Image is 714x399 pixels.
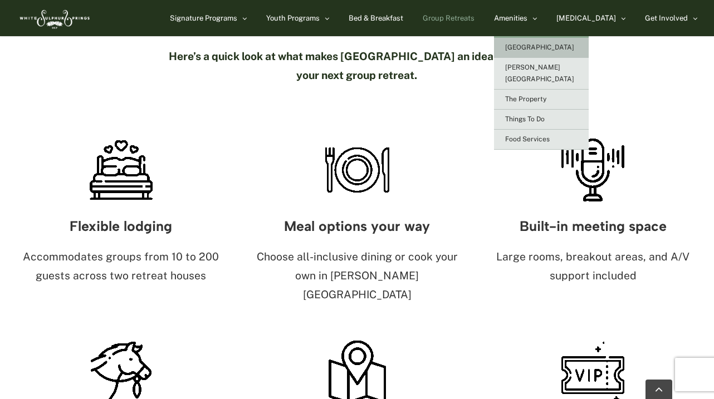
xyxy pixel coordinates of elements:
[86,135,156,205] img: icon-bed
[17,3,91,33] img: White Sulphur Springs Logo
[505,95,546,103] span: The Property
[494,14,527,22] span: Amenities
[322,135,392,205] img: icon-dining
[17,219,226,234] h3: Flexible lodging
[488,248,697,285] p: Large rooms, breakout areas, and A/V support included
[494,130,589,150] a: Food Services
[645,14,688,22] span: Get Involved
[505,115,545,123] span: Things To Do
[494,38,589,58] a: [GEOGRAPHIC_DATA]
[17,248,226,285] p: Accommodates groups from 10 to 200 guests across two retreat houses
[505,63,574,83] span: [PERSON_NAME][GEOGRAPHIC_DATA]
[253,248,462,304] p: Choose all-inclusive dining or cook your own in [PERSON_NAME][GEOGRAPHIC_DATA]
[488,219,697,234] h3: Built-in meeting space
[494,90,589,110] a: The Property
[253,219,462,234] h3: Meal options your way
[169,50,545,81] strong: Here’s a quick look at what makes [GEOGRAPHIC_DATA] an ideal place for your next group retreat.
[558,135,628,205] img: icon-mic
[494,58,589,90] a: [PERSON_NAME][GEOGRAPHIC_DATA]
[505,43,574,51] span: [GEOGRAPHIC_DATA]
[494,110,589,130] a: Things To Do
[505,135,550,143] span: Food Services
[170,14,237,22] span: Signature Programs
[423,14,475,22] span: Group Retreats
[266,14,320,22] span: Youth Programs
[349,14,403,22] span: Bed & Breakfast
[556,14,616,22] span: [MEDICAL_DATA]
